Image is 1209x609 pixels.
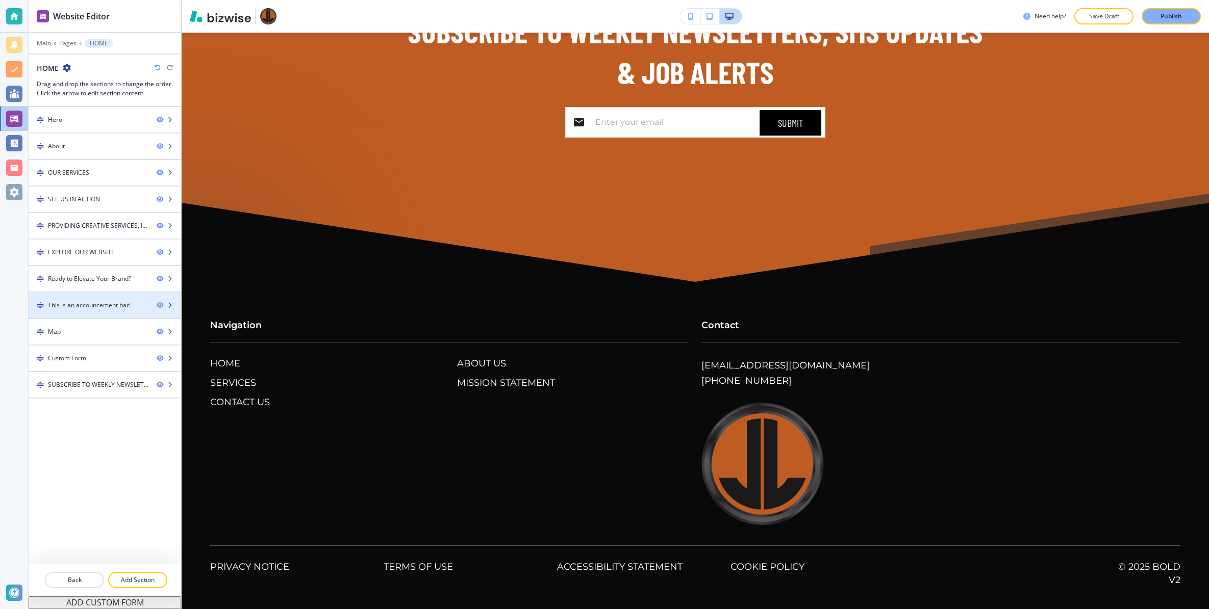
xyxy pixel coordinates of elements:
div: DragAbout [29,134,181,159]
img: Drag [37,328,44,335]
div: OUR SERVICES [48,168,89,177]
div: DragMap [29,319,181,345]
div: DragSUBSCRIBE TO WEEKLY NEWSLETTERS, SMS UPDATES & JOB ALERTS-1 [29,372,181,398]
button: TERMS OF USE [384,560,453,573]
p: Add Section [109,575,166,585]
img: Drag [37,116,44,123]
div: DragCustom Form [29,346,181,371]
input: Enter your email [589,107,756,138]
div: SEE US IN ACTION [48,195,100,204]
strong: Contact [701,320,739,331]
img: Drag [37,302,44,309]
div: Hero [48,115,62,124]
p: ABOUT US [457,357,690,370]
a: [PHONE_NUMBER] [701,374,870,387]
p: HOME [90,40,108,47]
a: [EMAIL_ADDRESS][DOMAIN_NAME] [701,359,870,372]
p: MISSION STATEMENT [457,376,690,389]
button: Save Draft [1074,8,1134,24]
p: HOME [210,357,443,370]
div: DragHero [29,107,181,133]
img: editor icon [37,10,49,22]
img: Drag [37,169,44,176]
img: Drag [37,355,44,362]
img: Drag [37,222,44,229]
p: CONTACT US [210,395,443,409]
h2: HOME [37,63,59,73]
h3: Need help? [1035,12,1066,21]
div: Custom Form [48,354,86,363]
img: Drag [37,249,44,256]
strong: Navigation [210,320,262,331]
h2: SUBSCRIBE TO WEEKLY NEWSLETTERS, SMS UPDATES & JOB ALERTS [397,11,993,93]
img: Drag [37,381,44,388]
button: Pages [59,40,77,47]
div: DragEXPLORE OUR WEBSITE [29,240,181,265]
img: Drag [37,143,44,150]
button: Publish [1142,8,1201,24]
img: Bizwise Logo [190,10,251,22]
div: DragOUR SERVICES [29,160,181,186]
p: Save Draft [1088,12,1120,21]
button: Back [45,572,104,588]
button: COOKIE POLICY [731,560,804,573]
div: EXPLORE OUR WEBSITE [48,248,115,257]
div: DragThis is an accouncement bar! [29,293,181,318]
button: ACCESSIBILITY STATEMENT [557,560,683,573]
div: About [48,142,65,151]
p: © 2025 Bold V2 [1113,560,1180,587]
div: DragPROVIDING CREATIVE SERVICES, INCLUDING PHOTOGRAPHY, ADVERTISING, RADIO ADS, CREDIT REPAIR, ST... [29,213,181,239]
button: Add Section [108,572,167,588]
div: DragSEE US IN ACTION [29,187,181,212]
img: Drag [37,196,44,203]
div: PROVIDING CREATIVE SERVICES, INCLUDING PHOTOGRAPHY, ADVERTISING, RADIO ADS, CREDIT REPAIR, STAFFI... [48,221,148,230]
img: Drag [37,275,44,282]
div: Map [48,327,61,336]
div: Ready to Elevate Your Brand? [48,274,131,283]
p: Back [46,575,103,585]
h3: Drag and drop the sections to change the order. Click the arrow to edit section content. [37,80,173,98]
img: Your Logo [260,8,276,24]
img: Bold V2 [701,403,824,525]
div: This is an accouncement bar! [48,301,131,310]
h2: Website Editor [53,10,110,22]
div: DragReady to Elevate Your Brand? [29,266,181,292]
p: SERVICES [210,376,443,389]
button: HOME [85,39,113,47]
p: Publish [1161,12,1182,21]
button: Main [37,40,51,47]
button: ADD CUSTOM FORM [29,596,181,609]
button: PRIVACY NOTICE [210,560,289,573]
div: SUBSCRIBE TO WEEKLY NEWSLETTERS, SMS UPDATES & JOB ALERTS-1 [48,380,148,389]
button: Submit [760,110,821,136]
